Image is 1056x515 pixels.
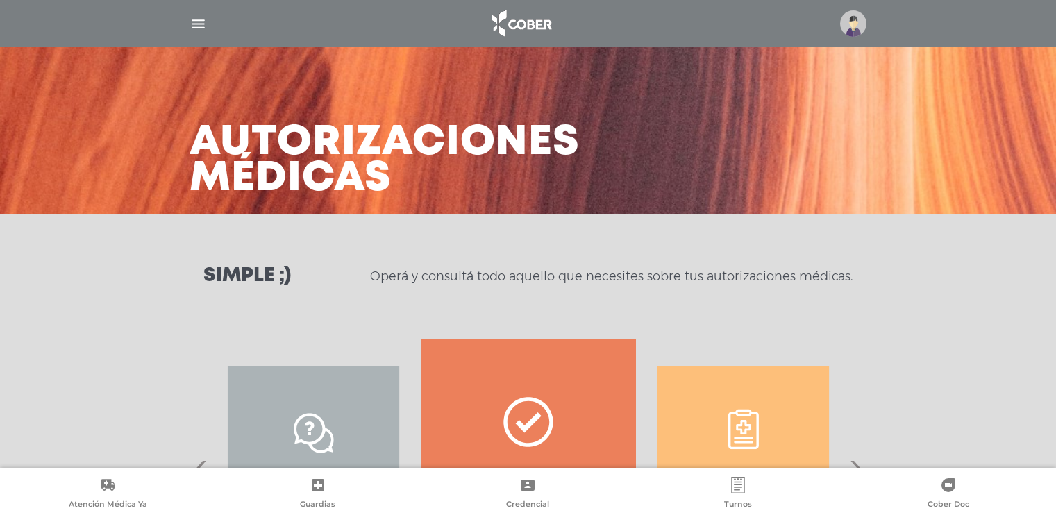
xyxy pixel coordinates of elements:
[69,499,147,512] span: Atención Médica Ya
[928,499,969,512] span: Cober Doc
[203,267,291,286] h3: Simple ;)
[724,499,752,512] span: Turnos
[3,477,213,512] a: Atención Médica Ya
[370,268,853,285] p: Operá y consultá todo aquello que necesites sobre tus autorizaciones médicas.
[506,499,549,512] span: Credencial
[633,477,844,512] a: Turnos
[213,477,424,512] a: Guardias
[843,477,1053,512] a: Cober Doc
[190,15,207,33] img: Cober_menu-lines-white.svg
[300,499,335,512] span: Guardias
[846,440,873,515] span: Next
[485,7,558,40] img: logo_cober_home-white.png
[423,477,633,512] a: Credencial
[840,10,866,37] img: profile-placeholder.svg
[184,440,211,515] span: Previous
[190,125,580,197] h3: Autorizaciones médicas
